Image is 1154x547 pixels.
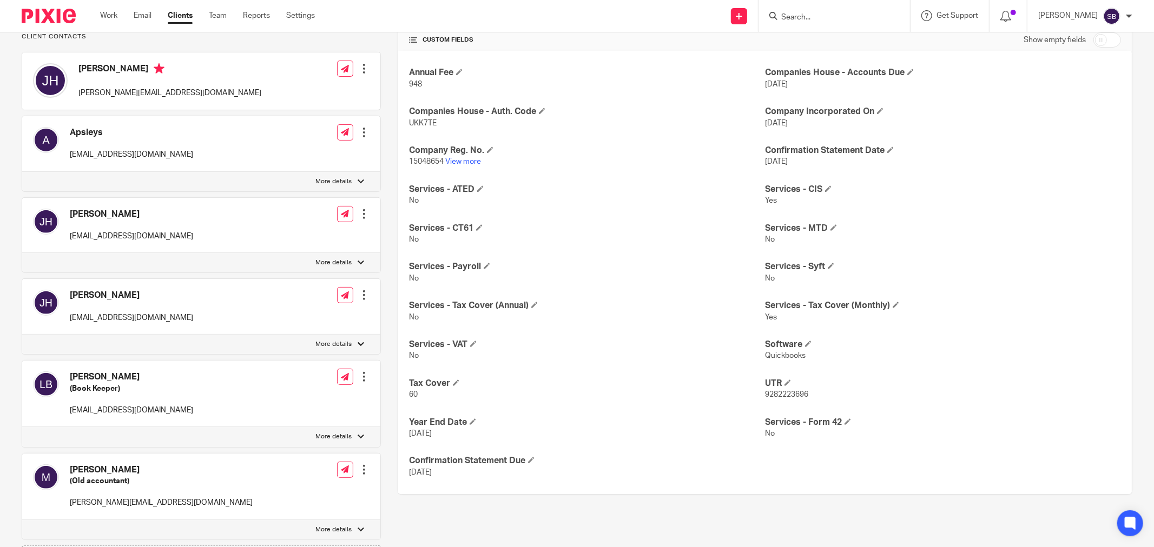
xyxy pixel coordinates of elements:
[409,145,765,156] h4: Company Reg. No.
[409,119,437,127] span: UKK7TE
[409,275,419,282] span: No
[70,149,193,160] p: [EMAIL_ADDRESS][DOMAIN_NAME]
[1038,10,1098,21] p: [PERSON_NAME]
[33,63,68,98] img: svg%3E
[765,145,1121,156] h4: Confirmation Statement Date
[22,32,381,41] p: Client contacts
[70,127,193,138] h4: Apsleys
[409,430,432,437] span: [DATE]
[409,67,765,78] h4: Annual Fee
[154,63,164,74] i: Primary
[765,352,806,359] span: Quickbooks
[33,209,59,235] img: svg%3E
[765,119,788,127] span: [DATE]
[765,236,775,243] span: No
[409,352,419,359] span: No
[780,13,878,23] input: Search
[70,290,193,301] h4: [PERSON_NAME]
[70,464,253,476] h4: [PERSON_NAME]
[209,10,227,21] a: Team
[765,158,788,165] span: [DATE]
[409,158,444,165] span: 15048654
[243,10,270,21] a: Reports
[22,9,76,23] img: Pixie
[33,127,59,153] img: svg%3E
[168,10,193,21] a: Clients
[409,391,418,398] span: 60
[937,12,978,19] span: Get Support
[316,340,352,349] p: More details
[1103,8,1120,25] img: svg%3E
[409,223,765,234] h4: Services - CT61
[409,81,422,88] span: 948
[409,236,419,243] span: No
[316,177,352,186] p: More details
[409,106,765,117] h4: Companies House - Auth. Code
[765,184,1121,195] h4: Services - CIS
[765,67,1121,78] h4: Companies House - Accounts Due
[70,312,193,323] p: [EMAIL_ADDRESS][DOMAIN_NAME]
[409,300,765,311] h4: Services - Tax Cover (Annual)
[409,36,765,44] h4: CUSTOM FIELDS
[765,223,1121,234] h4: Services - MTD
[316,258,352,267] p: More details
[409,378,765,389] h4: Tax Cover
[409,261,765,272] h4: Services - Payroll
[765,106,1121,117] h4: Company Incorporated On
[70,231,193,242] p: [EMAIL_ADDRESS][DOMAIN_NAME]
[765,300,1121,311] h4: Services - Tax Cover (Monthly)
[70,497,253,508] p: [PERSON_NAME][EMAIL_ADDRESS][DOMAIN_NAME]
[70,383,193,394] h5: (Book Keeper)
[765,339,1121,350] h4: Software
[765,391,808,398] span: 9282223696
[765,275,775,282] span: No
[70,371,193,383] h4: [PERSON_NAME]
[409,197,419,204] span: No
[286,10,315,21] a: Settings
[765,81,788,88] span: [DATE]
[78,63,261,77] h4: [PERSON_NAME]
[445,158,481,165] a: View more
[409,455,765,466] h4: Confirmation Statement Due
[409,339,765,350] h4: Services - VAT
[70,405,193,416] p: [EMAIL_ADDRESS][DOMAIN_NAME]
[409,313,419,321] span: No
[765,417,1121,428] h4: Services - Form 42
[100,10,117,21] a: Work
[765,430,775,437] span: No
[78,88,261,98] p: [PERSON_NAME][EMAIL_ADDRESS][DOMAIN_NAME]
[134,10,151,21] a: Email
[765,313,777,321] span: Yes
[765,197,777,204] span: Yes
[33,464,59,490] img: svg%3E
[409,184,765,195] h4: Services - ATED
[1024,35,1086,45] label: Show empty fields
[70,476,253,486] h5: (Old accountant)
[409,417,765,428] h4: Year End Date
[33,290,59,316] img: svg%3E
[765,378,1121,389] h4: UTR
[316,525,352,534] p: More details
[70,209,193,220] h4: [PERSON_NAME]
[765,261,1121,272] h4: Services - Syft
[33,371,59,397] img: svg%3E
[316,432,352,441] p: More details
[409,469,432,476] span: [DATE]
